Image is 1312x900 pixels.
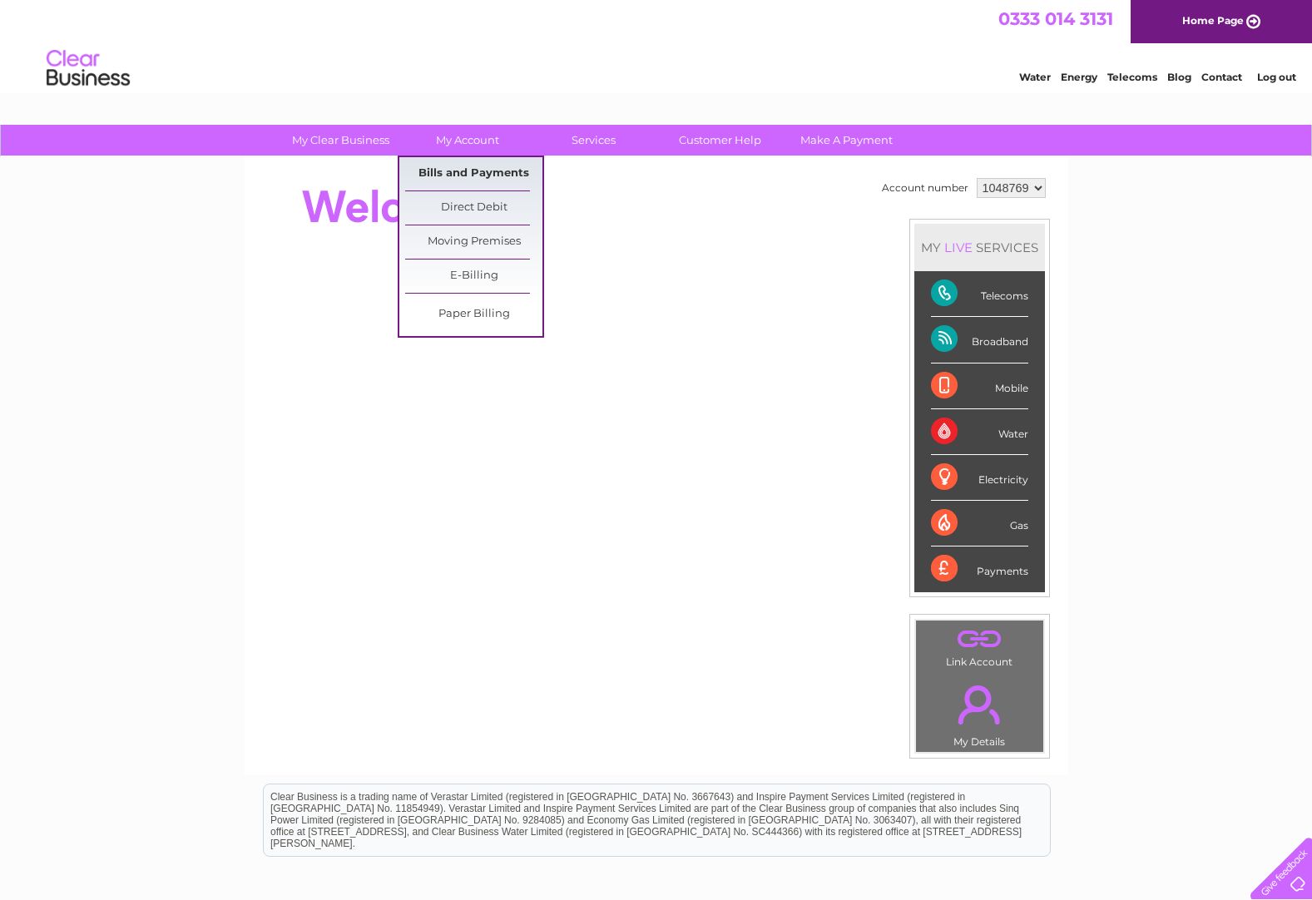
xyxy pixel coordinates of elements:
[920,675,1039,734] a: .
[264,9,1050,81] div: Clear Business is a trading name of Verastar Limited (registered in [GEOGRAPHIC_DATA] No. 3667643...
[931,546,1028,591] div: Payments
[998,8,1113,29] a: 0333 014 3131
[399,125,536,156] a: My Account
[914,224,1045,271] div: MY SERVICES
[941,240,976,255] div: LIVE
[405,298,542,331] a: Paper Billing
[272,125,409,156] a: My Clear Business
[931,271,1028,317] div: Telecoms
[405,157,542,190] a: Bills and Payments
[931,409,1028,455] div: Water
[931,317,1028,363] div: Broadband
[778,125,915,156] a: Make A Payment
[405,191,542,225] a: Direct Debit
[931,501,1028,546] div: Gas
[920,625,1039,654] a: .
[1167,71,1191,83] a: Blog
[878,174,973,202] td: Account number
[915,620,1044,672] td: Link Account
[931,455,1028,501] div: Electricity
[1107,71,1157,83] a: Telecoms
[915,671,1044,753] td: My Details
[405,260,542,293] a: E-Billing
[405,225,542,259] a: Moving Premises
[46,43,131,94] img: logo.png
[1061,71,1097,83] a: Energy
[1201,71,1242,83] a: Contact
[525,125,662,156] a: Services
[1257,71,1296,83] a: Log out
[651,125,789,156] a: Customer Help
[1019,71,1051,83] a: Water
[931,363,1028,409] div: Mobile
